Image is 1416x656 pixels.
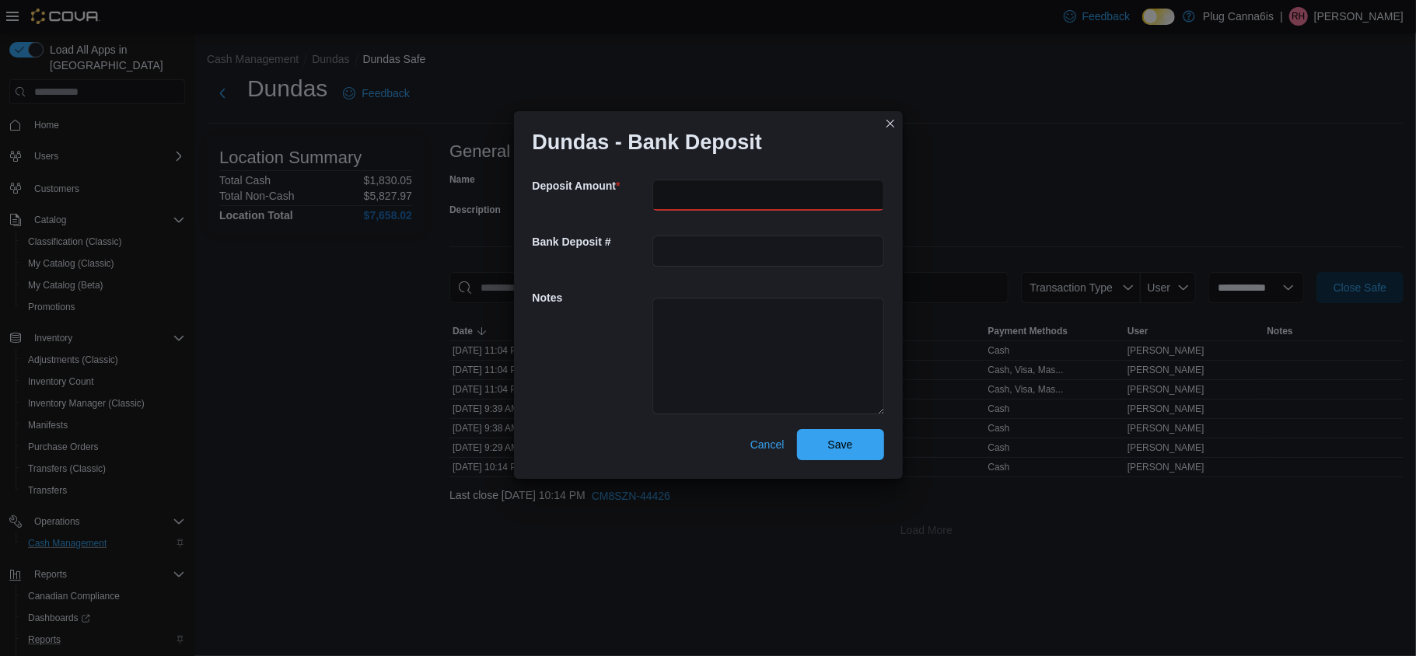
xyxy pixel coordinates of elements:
[533,282,649,313] h5: Notes
[533,130,763,155] h1: Dundas - Bank Deposit
[750,437,785,452] span: Cancel
[533,170,649,201] h5: Deposit Amount
[533,226,649,257] h5: Bank Deposit #
[797,429,884,460] button: Save
[881,114,900,133] button: Closes this modal window
[828,437,853,452] span: Save
[744,429,791,460] button: Cancel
